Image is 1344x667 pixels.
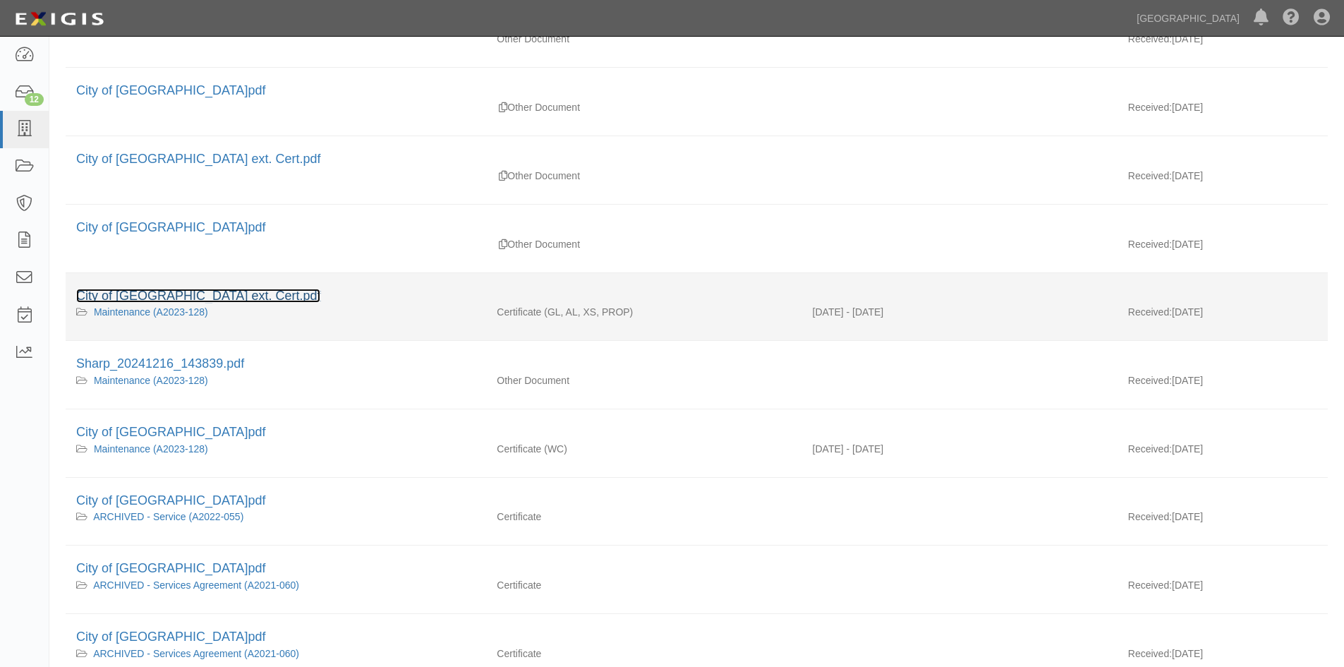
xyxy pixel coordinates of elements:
[486,100,801,114] div: Other Document
[76,630,265,644] a: City of [GEOGRAPHIC_DATA]pdf
[486,578,801,592] div: Certificate
[76,356,244,371] a: Sharp_20241216_143839.pdf
[1283,10,1300,27] i: Help Center - Complianz
[76,305,476,319] div: Maintenance (A2023-128)
[499,237,507,251] div: Duplicate
[1118,373,1328,395] div: [DATE]
[486,32,801,46] div: Other Document
[802,100,1118,101] div: Effective - Expiration
[1128,578,1172,592] p: Received:
[1128,305,1172,319] p: Received:
[486,373,801,387] div: Other Document
[802,510,1118,510] div: Effective - Expiration
[1128,442,1172,456] p: Received:
[486,237,801,251] div: Other Document
[1118,442,1328,463] div: [DATE]
[802,647,1118,647] div: Effective - Expiration
[486,647,801,661] div: Certificate
[802,442,1118,456] div: Effective 11/01/2024 - Expiration 11/01/2025
[499,100,507,114] div: Duplicate
[94,375,208,386] a: Maintenance (A2023-128)
[1118,32,1328,53] div: [DATE]
[76,425,265,439] a: City of [GEOGRAPHIC_DATA]pdf
[1128,647,1172,661] p: Received:
[11,6,108,32] img: logo-5460c22ac91f19d4615b14bd174203de0afe785f0fc80cf4dbbc73dc1793850b.png
[25,93,44,106] div: 12
[76,492,1317,510] div: City of Chino Hills_3668035_3668035.pdf
[1128,237,1172,251] p: Received:
[76,83,265,97] a: City of [GEOGRAPHIC_DATA]pdf
[93,648,299,659] a: ARCHIVED - Services Agreement (A2021-060)
[486,169,801,183] div: Other Document
[1118,305,1328,326] div: [DATE]
[499,169,507,183] div: Duplicate
[76,647,476,661] div: ARCHIVED - Services Agreement (A2021-060)
[76,510,476,524] div: ARCHIVED - Service (A2022-055)
[1118,237,1328,258] div: [DATE]
[76,289,320,303] a: City of [GEOGRAPHIC_DATA] ext. Cert.pdf
[76,219,1317,237] div: City of Chino Hills.pdf
[76,423,1317,442] div: City of Chino Hills_4928468_4928468.pdf
[76,355,1317,373] div: Sharp_20241216_143839.pdf
[1128,100,1172,114] p: Received:
[1130,4,1247,32] a: [GEOGRAPHIC_DATA]
[802,373,1118,374] div: Effective - Expiration
[76,560,1317,578] div: City of Chino Hills_3668035_3668035.pdf
[76,561,265,575] a: City of [GEOGRAPHIC_DATA]pdf
[76,82,1317,100] div: City of Chino Hills.pdf
[76,150,1317,169] div: City of Chino Hills ext. Cert.pdf
[1128,169,1172,183] p: Received:
[486,305,801,319] div: General Liability Auto Liability Excess/Umbrella Liability Property
[486,510,801,524] div: Certificate
[1128,32,1172,46] p: Received:
[802,305,1118,319] div: Effective 03/01/2025 - Expiration 03/01/2026
[486,442,801,456] div: Workers Compensation/Employers Liability
[93,511,243,522] a: ARCHIVED - Service (A2022-055)
[1118,100,1328,121] div: [DATE]
[76,628,1317,647] div: City of Chino Hills_3668035_3668035.pdf
[1118,169,1328,190] div: [DATE]
[94,443,208,455] a: Maintenance (A2023-128)
[93,579,299,591] a: ARCHIVED - Services Agreement (A2021-060)
[802,237,1118,238] div: Effective - Expiration
[76,493,265,507] a: City of [GEOGRAPHIC_DATA]pdf
[1118,578,1328,599] div: [DATE]
[76,578,476,592] div: ARCHIVED - Services Agreement (A2021-060)
[76,373,476,387] div: Maintenance (A2023-128)
[94,306,208,318] a: Maintenance (A2023-128)
[76,220,265,234] a: City of [GEOGRAPHIC_DATA]pdf
[1128,373,1172,387] p: Received:
[1128,510,1172,524] p: Received:
[76,152,320,166] a: City of [GEOGRAPHIC_DATA] ext. Cert.pdf
[1118,510,1328,531] div: [DATE]
[76,442,476,456] div: Maintenance (A2023-128)
[76,287,1317,306] div: City of Chino Hills ext. Cert.pdf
